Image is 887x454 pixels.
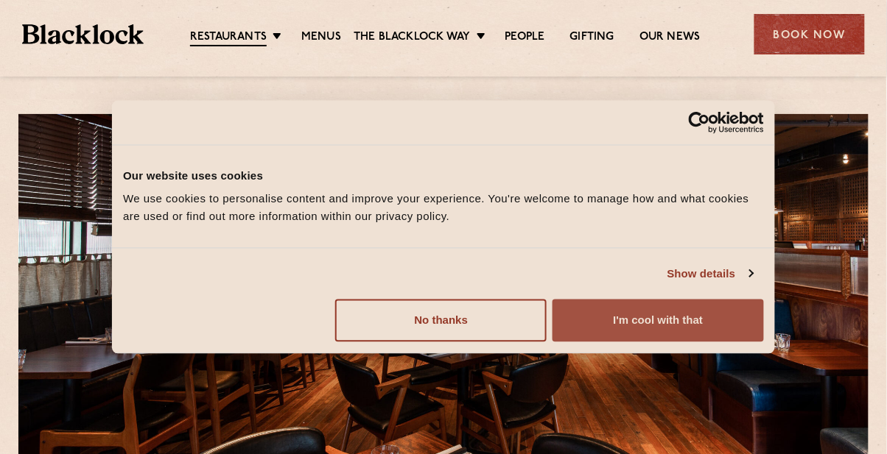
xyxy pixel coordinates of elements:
[190,30,267,46] a: Restaurants
[635,111,764,133] a: Usercentrics Cookiebot - opens in a new window
[335,299,547,342] button: No thanks
[639,30,701,45] a: Our News
[754,14,865,54] div: Book Now
[667,265,753,283] a: Show details
[354,30,470,45] a: The Blacklock Way
[123,191,764,226] div: We use cookies to personalise content and improve your experience. You're welcome to manage how a...
[22,24,144,45] img: BL_Textured_Logo-footer-cropped.svg
[505,30,545,45] a: People
[301,30,341,45] a: Menus
[553,299,764,342] button: I'm cool with that
[123,167,764,185] div: Our website uses cookies
[570,30,614,45] a: Gifting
